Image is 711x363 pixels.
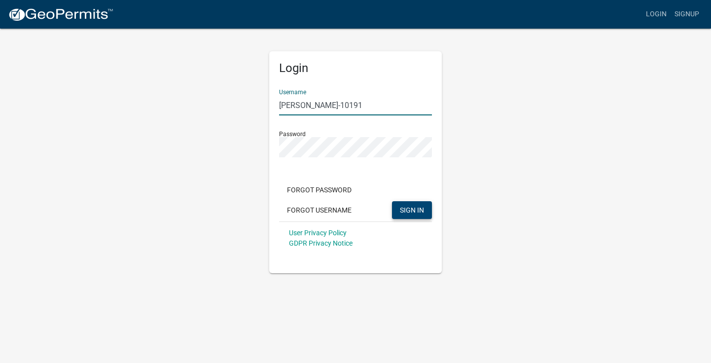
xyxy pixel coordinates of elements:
[671,5,703,24] a: Signup
[289,239,353,247] a: GDPR Privacy Notice
[392,201,432,219] button: SIGN IN
[279,181,359,199] button: Forgot Password
[642,5,671,24] a: Login
[400,206,424,214] span: SIGN IN
[279,61,432,75] h5: Login
[289,229,347,237] a: User Privacy Policy
[279,201,359,219] button: Forgot Username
